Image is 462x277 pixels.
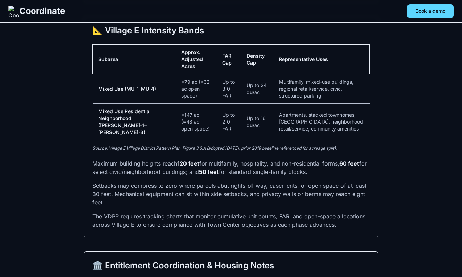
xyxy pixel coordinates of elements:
[177,160,199,167] strong: 120 feet
[93,74,176,104] td: Mixed Use (MU-1–MU-4)
[93,104,176,140] td: Mixed Use Residential Neighborhood ([PERSON_NAME]-1–[PERSON_NAME]-3)
[339,160,359,167] strong: 60 feet
[176,74,216,104] td: ≈79 ac (≈32 ac open space)
[407,4,454,18] button: Book a demo
[92,159,370,176] p: Maximum building heights reach for multifamily, hospitality, and non-residential forms; for selec...
[217,104,241,140] td: Up to 2.0 FAR
[273,45,370,74] th: Representative Uses
[217,45,241,74] th: FAR Cap
[19,6,65,17] span: Coordinate
[217,74,241,104] td: Up to 3.0 FAR
[92,212,370,229] p: The VDPP requires tracking charts that monitor cumulative unit counts, FAR, and open-space alloca...
[92,25,370,36] h2: 📐 Village E Intensity Bands
[92,260,370,271] h2: 🏛️ Entitlement Coordination & Housing Notes
[241,104,273,140] td: Up to 16 du/ac
[273,104,370,140] td: Apartments, stacked townhomes, [GEOGRAPHIC_DATA], neighborhood retail/service, community amenities
[8,6,19,17] img: Coordinate
[8,6,65,17] a: Coordinate
[93,45,176,74] th: Subarea
[92,182,370,207] p: Setbacks may compress to zero where parcels abut rights-of-way, easements, or open space of at le...
[176,104,216,140] td: ≈147 ac (≈48 ac open space)
[273,74,370,104] td: Multifamily, mixed-use buildings, regional retail/service, civic, structured parking
[199,168,219,175] strong: 50 feet
[92,145,370,151] p: Source: Village E Village District Pattern Plan, Figure 3.3.A (adopted [DATE]; prior 2019 baselin...
[241,45,273,74] th: Density Cap
[176,45,216,74] th: Approx. Adjusted Acres
[241,74,273,104] td: Up to 24 du/ac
